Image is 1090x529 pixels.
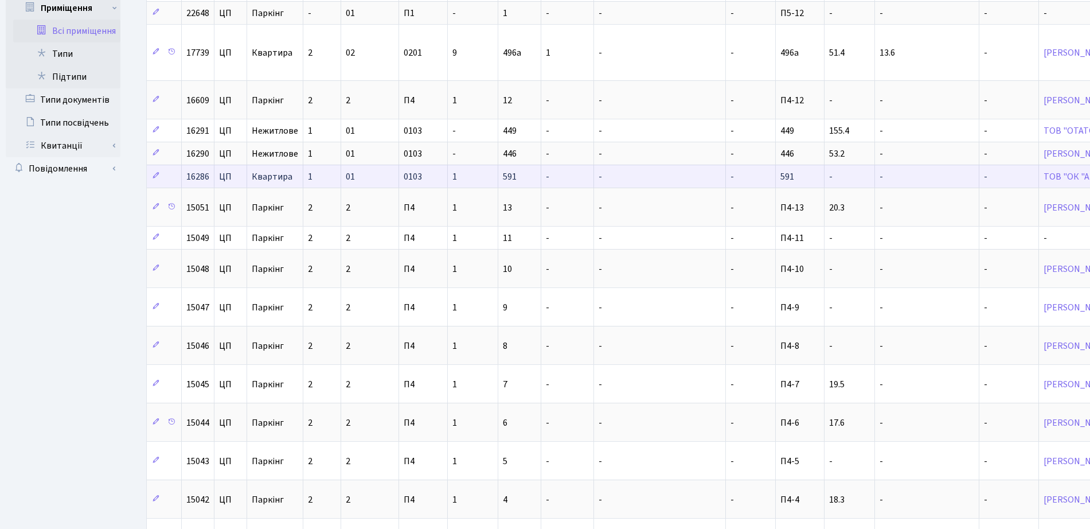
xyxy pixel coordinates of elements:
[829,94,833,107] span: -
[730,7,734,20] span: -
[219,48,242,57] span: ЦП
[252,203,298,212] span: Паркінг
[452,417,457,429] span: 1
[308,46,312,59] span: 2
[880,455,883,468] span: -
[219,172,242,181] span: ЦП
[829,455,833,468] span: -
[452,301,457,314] span: 1
[599,417,602,429] span: -
[546,378,549,391] span: -
[730,147,734,160] span: -
[186,263,209,275] span: 15048
[308,340,312,352] span: 2
[599,7,602,20] span: -
[829,170,833,183] span: -
[730,232,734,244] span: -
[13,42,120,65] a: Типи
[186,94,209,107] span: 16609
[252,457,298,466] span: Паркінг
[546,340,549,352] span: -
[308,94,312,107] span: 2
[780,46,799,59] span: 496а
[599,147,602,160] span: -
[404,125,422,137] span: 0103
[599,493,602,506] span: -
[984,455,987,468] span: -
[880,340,883,352] span: -
[880,94,883,107] span: -
[308,125,312,137] span: 1
[599,455,602,468] span: -
[984,340,987,352] span: -
[546,7,549,20] span: -
[599,232,602,244] span: -
[346,340,350,352] span: 2
[503,493,507,506] span: 4
[546,46,550,59] span: 1
[252,264,298,274] span: Паркінг
[780,493,799,506] span: П4-4
[346,455,350,468] span: 2
[252,418,298,427] span: Паркінг
[308,147,312,160] span: 1
[252,96,298,105] span: Паркінг
[452,94,457,107] span: 1
[780,301,799,314] span: П4-9
[780,378,799,391] span: П4-7
[186,340,209,352] span: 15046
[346,7,355,20] span: 01
[829,263,833,275] span: -
[452,493,457,506] span: 1
[6,157,120,180] a: Повідомлення
[308,170,312,183] span: 1
[730,301,734,314] span: -
[780,201,804,214] span: П4-13
[452,263,457,275] span: 1
[829,340,833,352] span: -
[984,46,987,59] span: -
[346,417,350,429] span: 2
[219,203,242,212] span: ЦП
[780,340,799,352] span: П4-8
[346,147,355,160] span: 01
[452,125,456,137] span: -
[780,455,799,468] span: П4-5
[880,201,883,214] span: -
[186,232,209,244] span: 15049
[219,341,242,351] span: ЦП
[984,493,987,506] span: -
[599,378,602,391] span: -
[503,455,507,468] span: 5
[346,125,355,137] span: 01
[186,46,209,59] span: 17739
[829,7,833,20] span: -
[219,96,242,105] span: ЦП
[780,232,804,244] span: П4-11
[730,170,734,183] span: -
[730,201,734,214] span: -
[308,301,312,314] span: 2
[503,94,512,107] span: 12
[186,455,209,468] span: 15043
[404,263,415,275] span: П4
[252,234,298,243] span: Паркінг
[346,94,350,107] span: 2
[880,417,883,429] span: -
[984,417,987,429] span: -
[880,147,883,160] span: -
[829,232,833,244] span: -
[186,301,209,314] span: 15047
[308,417,312,429] span: 2
[546,301,549,314] span: -
[219,495,242,504] span: ЦП
[6,111,120,134] a: Типи посвідчень
[503,301,507,314] span: 9
[452,147,456,160] span: -
[780,263,804,275] span: П4-10
[404,201,415,214] span: П4
[503,125,517,137] span: 449
[404,455,415,468] span: П4
[252,380,298,389] span: Паркінг
[599,125,602,137] span: -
